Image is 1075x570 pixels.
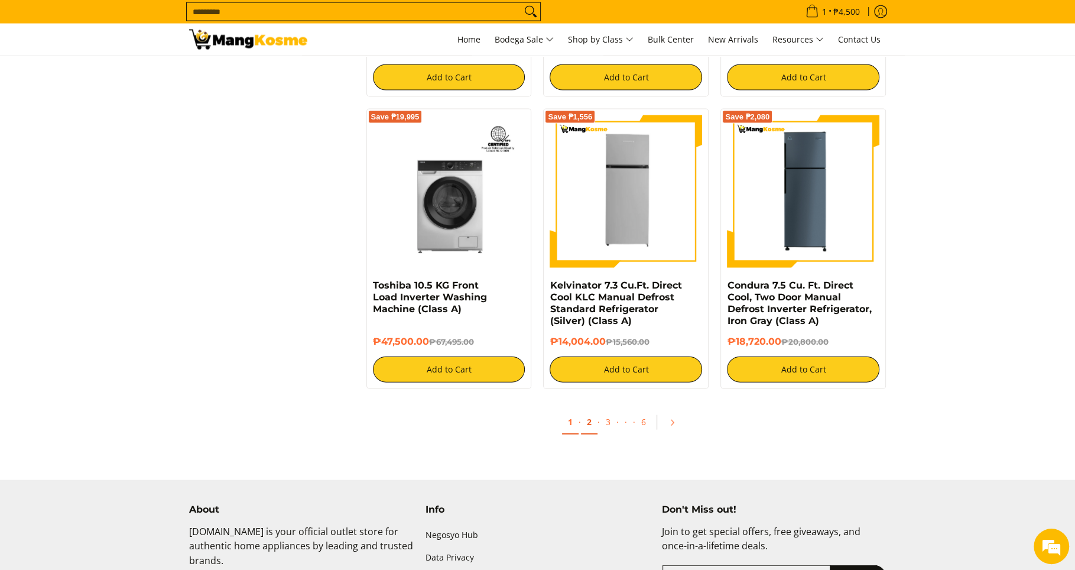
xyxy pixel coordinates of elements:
[725,114,769,121] span: Save ₱2,080
[426,504,650,516] h4: Info
[616,416,619,427] span: ·
[708,34,758,45] span: New Arrivals
[642,24,700,56] a: Bulk Center
[550,336,702,348] h6: ₱14,004.00
[838,34,881,45] span: Contact Us
[361,407,892,445] ul: Pagination
[550,357,702,383] button: Add to Cart
[568,33,634,47] span: Shop by Class
[579,416,581,427] span: ·
[373,64,525,90] button: Add to Cart
[373,336,525,348] h6: ₱47,500.00
[820,8,829,16] span: 1
[189,30,307,50] img: Class A | Mang Kosme
[635,410,652,433] a: 6
[426,547,650,569] a: Data Privacy
[619,410,633,433] span: ·
[452,24,486,56] a: Home
[319,24,886,56] nav: Main Menu
[605,337,649,346] del: ₱15,560.00
[426,524,650,547] a: Negosyo Hub
[489,24,560,56] a: Bodega Sale
[727,336,879,348] h6: ₱18,720.00
[371,114,420,121] span: Save ₱19,995
[633,416,635,427] span: ·
[772,33,824,47] span: Resources
[457,34,480,45] span: Home
[550,115,702,268] img: Kelvinator 7.3 Cu.Ft. Direct Cool KLC Manual Defrost Standard Refrigerator (Silver) (Class A)
[702,24,764,56] a: New Arrivals
[727,280,871,326] a: Condura 7.5 Cu. Ft. Direct Cool, Two Door Manual Defrost Inverter Refrigerator, Iron Gray (Class A)
[373,357,525,383] button: Add to Cart
[597,416,600,427] span: ·
[550,64,702,90] button: Add to Cart
[832,24,886,56] a: Contact Us
[562,410,579,435] a: 1
[373,280,487,315] a: Toshiba 10.5 KG Front Load Inverter Washing Machine (Class A)
[562,24,639,56] a: Shop by Class
[781,337,828,346] del: ₱20,800.00
[429,337,474,346] del: ₱67,495.00
[727,64,879,90] button: Add to Cart
[727,115,879,268] img: condura-direct-cool-7.5-cubic-feet-2-door-manual-defrost-inverter-ref-iron-gray-full-view-mang-kosme
[581,410,597,435] a: 2
[600,410,616,433] a: 3
[521,3,540,21] button: Search
[802,5,863,18] span: •
[495,33,554,47] span: Bodega Sale
[661,504,886,516] h4: Don't Miss out!
[832,8,862,16] span: ₱4,500
[548,114,592,121] span: Save ₱1,556
[661,524,886,566] p: Join to get special offers, free giveaways, and once-in-a-lifetime deals.
[373,115,525,268] img: Toshiba 10.5 KG Front Load Inverter Washing Machine (Class A)
[189,504,414,516] h4: About
[648,34,694,45] span: Bulk Center
[550,280,681,326] a: Kelvinator 7.3 Cu.Ft. Direct Cool KLC Manual Defrost Standard Refrigerator (Silver) (Class A)
[727,357,879,383] button: Add to Cart
[767,24,830,56] a: Resources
